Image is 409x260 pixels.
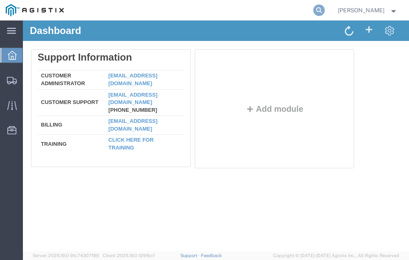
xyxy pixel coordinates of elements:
[85,52,135,66] a: [EMAIL_ADDRESS][DOMAIN_NAME]
[85,116,131,130] a: Click here for training
[82,69,161,95] td: [PHONE_NUMBER]
[85,97,135,111] a: [EMAIL_ADDRESS][DOMAIN_NAME]
[338,6,384,15] span: Neil Coehlo
[273,252,399,259] span: Copyright © [DATE]-[DATE] Agistix Inc., All Rights Reserved
[85,71,135,85] a: [EMAIL_ADDRESS][DOMAIN_NAME]
[6,4,64,16] img: logo
[15,114,82,131] td: Training
[33,253,99,258] span: Server: 2025.19.0-91c74307f99
[201,253,222,258] a: Feedback
[337,5,398,15] button: [PERSON_NAME]
[180,253,201,258] a: Support
[103,253,155,258] span: Client: 2025.19.0-129fbcf
[220,84,283,93] button: Add module
[23,20,409,251] iframe: FS Legacy Container
[15,69,82,95] td: Customer Support
[15,95,82,114] td: Billing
